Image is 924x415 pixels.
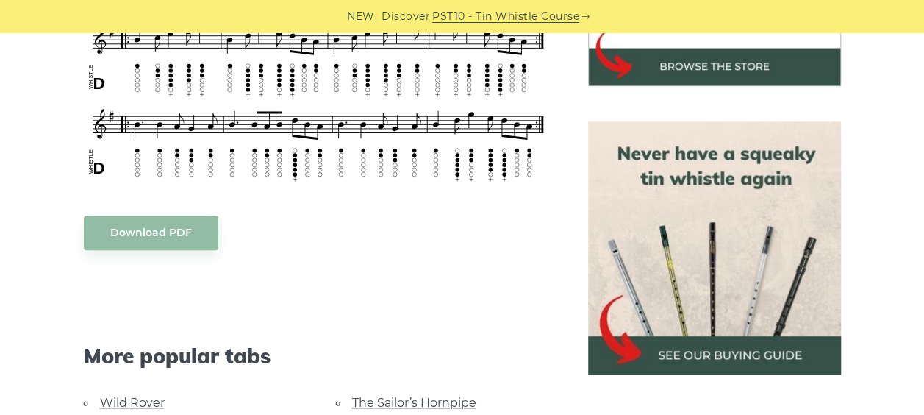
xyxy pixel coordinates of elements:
a: Wild Rover [100,396,165,410]
span: Discover [382,8,430,25]
span: NEW: [347,8,377,25]
a: PST10 - Tin Whistle Course [432,8,579,25]
img: tin whistle buying guide [588,121,841,375]
a: The Sailor’s Hornpipe [352,396,476,410]
span: More popular tabs [84,344,553,369]
a: Download PDF [84,216,218,250]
